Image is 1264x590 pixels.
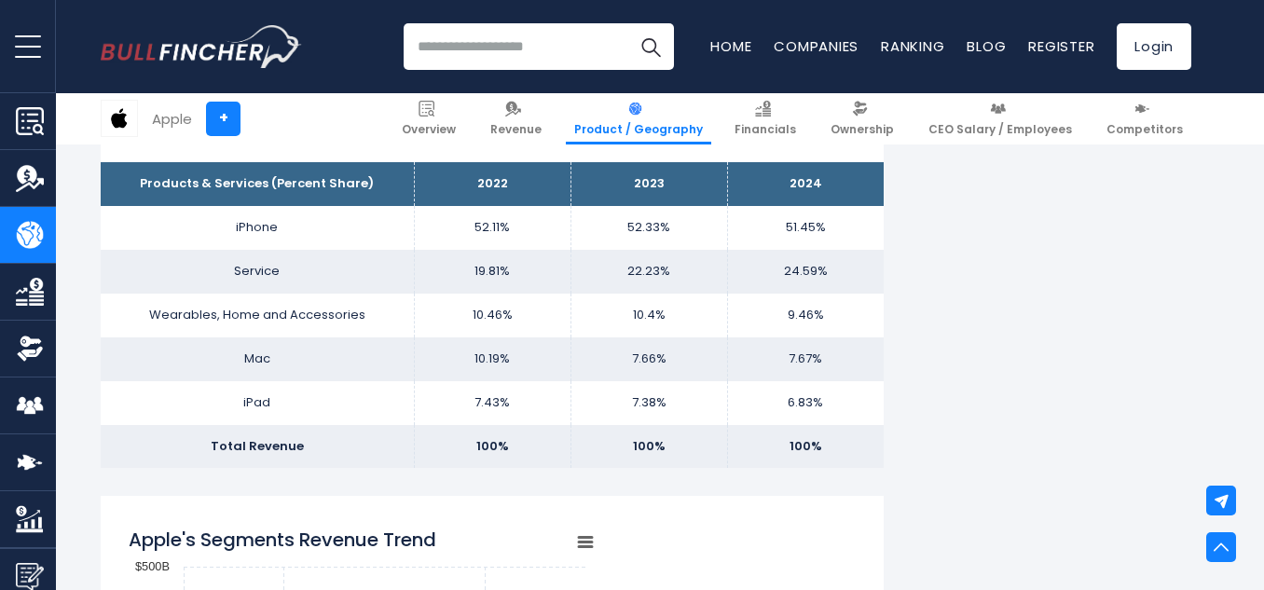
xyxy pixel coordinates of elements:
[101,294,414,337] td: Wearables, Home and Accessories
[570,162,727,206] th: 2023
[1098,93,1191,144] a: Competitors
[101,162,414,206] th: Products & Services (Percent Share)
[881,36,944,56] a: Ranking
[920,93,1080,144] a: CEO Salary / Employees
[135,559,170,573] text: $500B
[414,381,570,425] td: 7.43%
[402,122,456,137] span: Overview
[570,294,727,337] td: 10.4%
[967,36,1006,56] a: Blog
[414,162,570,206] th: 2022
[570,250,727,294] td: 22.23%
[574,122,703,137] span: Product / Geography
[129,527,436,553] tspan: Apple's Segments Revenue Trend
[1028,36,1094,56] a: Register
[101,25,302,68] img: Bullfincher logo
[414,425,570,469] td: 100%
[727,381,884,425] td: 6.83%
[726,93,804,144] a: Financials
[1106,122,1183,137] span: Competitors
[735,122,796,137] span: Financials
[727,337,884,381] td: 7.67%
[482,93,550,144] a: Revenue
[101,337,414,381] td: Mac
[570,425,727,469] td: 100%
[101,425,414,469] td: Total Revenue
[928,122,1072,137] span: CEO Salary / Employees
[414,294,570,337] td: 10.46%
[710,36,751,56] a: Home
[152,108,192,130] div: Apple
[206,102,240,136] a: +
[414,337,570,381] td: 10.19%
[774,36,859,56] a: Companies
[727,162,884,206] th: 2024
[1117,23,1191,70] a: Login
[727,206,884,250] td: 51.45%
[627,23,674,70] button: Search
[727,250,884,294] td: 24.59%
[566,93,711,144] a: Product / Geography
[393,93,464,144] a: Overview
[101,25,301,68] a: Go to homepage
[101,250,414,294] td: Service
[831,122,894,137] span: Ownership
[16,335,44,363] img: Ownership
[727,294,884,337] td: 9.46%
[727,425,884,469] td: 100%
[822,93,902,144] a: Ownership
[570,206,727,250] td: 52.33%
[414,250,570,294] td: 19.81%
[101,206,414,250] td: iPhone
[414,206,570,250] td: 52.11%
[101,381,414,425] td: iPad
[490,122,542,137] span: Revenue
[570,337,727,381] td: 7.66%
[570,381,727,425] td: 7.38%
[102,101,137,136] img: AAPL logo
